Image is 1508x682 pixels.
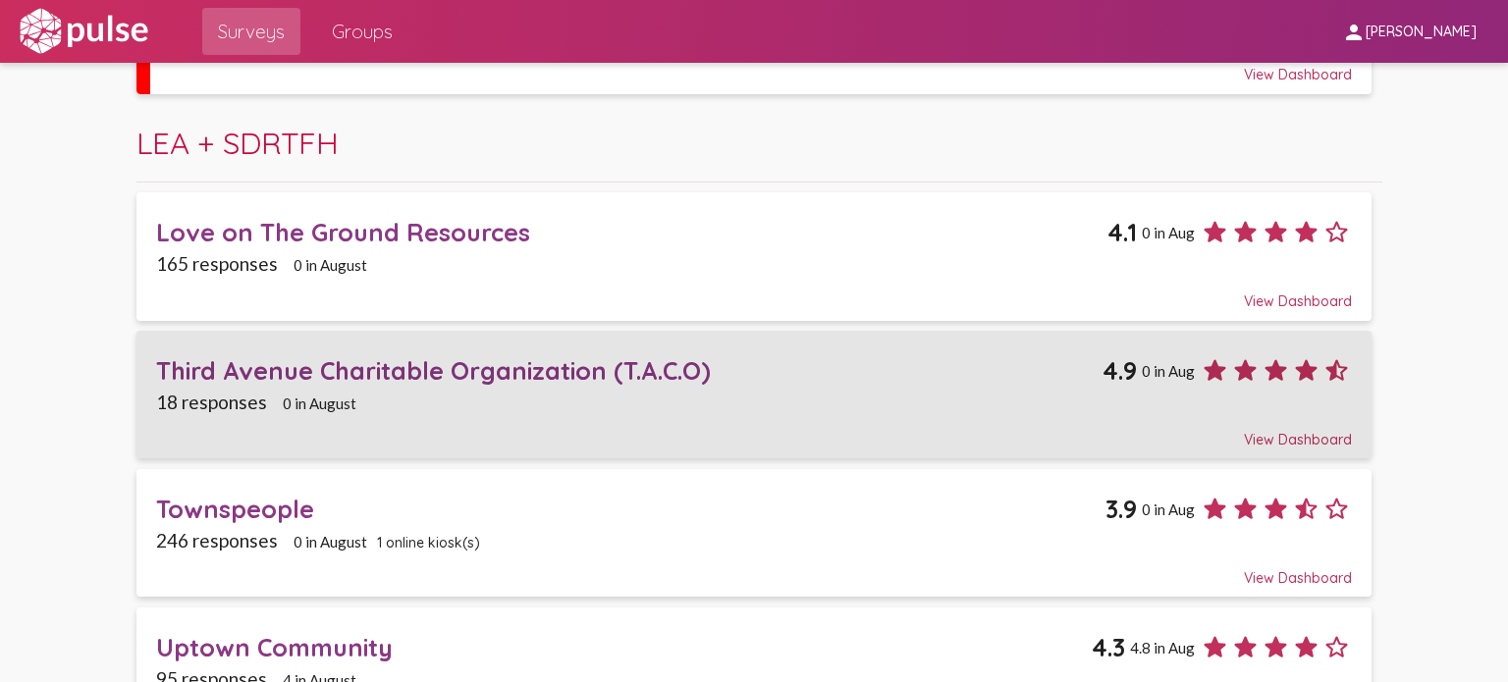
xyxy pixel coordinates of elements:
[156,355,1103,386] div: Third Avenue Charitable Organization (T.A.C.O)
[136,192,1373,321] a: Love on The Ground Resources4.10 in Aug165 responses0 in AugustView Dashboard
[1142,362,1195,380] span: 0 in Aug
[332,14,393,49] span: Groups
[156,391,267,413] span: 18 responses
[294,256,367,274] span: 0 in August
[136,124,339,162] span: LEA + SDRTFH
[16,7,151,56] img: white-logo.svg
[1092,632,1125,662] span: 4.3
[136,331,1373,459] a: Third Avenue Charitable Organization (T.A.C.O)4.90 in Aug18 responses0 in AugustView Dashboard
[156,551,1352,587] div: View Dashboard
[377,534,480,551] span: 1 online kiosk(s)
[294,533,367,551] span: 0 in August
[218,14,285,49] span: Surveys
[156,413,1352,448] div: View Dashboard
[1142,224,1195,241] span: 0 in Aug
[1142,500,1195,518] span: 0 in Aug
[1105,494,1137,524] span: 3.9
[156,529,278,551] span: 246 responses
[316,8,408,55] a: Groups
[136,469,1373,598] a: Townspeople3.90 in Aug246 responses0 in August1 online kiosk(s)View Dashboard
[156,632,1092,662] div: Uptown Community
[156,48,1352,83] div: View Dashboard
[1342,21,1366,44] mat-icon: person
[1130,639,1195,656] span: 4.8 in Aug
[202,8,300,55] a: Surveys
[1103,355,1137,386] span: 4.9
[1107,217,1137,247] span: 4.1
[156,217,1107,247] div: Love on The Ground Resources
[156,252,278,275] span: 165 responses
[1366,24,1477,41] span: [PERSON_NAME]
[156,275,1352,310] div: View Dashboard
[156,494,1105,524] div: Townspeople
[283,394,356,412] span: 0 in August
[1326,13,1492,49] button: [PERSON_NAME]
